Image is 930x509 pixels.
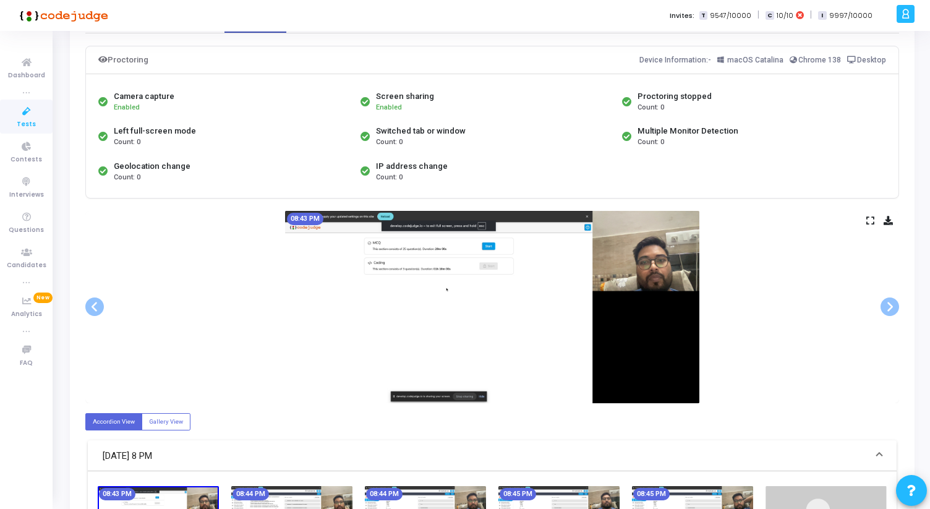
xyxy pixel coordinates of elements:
span: macOS Catalina [727,56,783,64]
span: Chrome 138 [798,56,841,64]
span: Interviews [9,190,44,200]
div: Device Information:- [639,53,887,67]
mat-chip: 08:45 PM [500,488,536,500]
span: Contests [11,155,42,165]
span: Count: 0 [114,173,140,183]
span: | [810,9,812,22]
mat-chip: 08:44 PM [232,488,269,500]
span: Count: 0 [376,173,403,183]
span: 9997/10000 [829,11,872,21]
span: Candidates [7,260,46,271]
span: FAQ [20,358,33,369]
label: Gallery View [142,413,190,430]
div: Screen sharing [376,90,434,103]
span: Count: 0 [638,103,664,113]
span: Dashboard [8,71,45,81]
span: Enabled [376,103,402,111]
div: Geolocation change [114,160,190,173]
div: Left full-screen mode [114,125,196,137]
span: T [699,11,707,20]
div: Proctoring [98,53,148,67]
div: Camera capture [114,90,174,103]
span: 10/10 [777,11,793,21]
div: IP address change [376,160,448,173]
mat-chip: 08:44 PM [366,488,403,500]
span: Enabled [114,103,140,111]
mat-chip: 08:43 PM [99,488,135,500]
span: New [33,293,53,303]
mat-chip: 08:45 PM [633,488,670,500]
label: Invites: [670,11,694,21]
span: | [757,9,759,22]
span: Tests [17,119,36,130]
img: logo [15,3,108,28]
span: Questions [9,225,44,236]
span: C [766,11,774,20]
span: Count: 0 [376,137,403,148]
span: Count: 0 [114,137,140,148]
mat-expansion-panel-header: [DATE] 8 PM [88,440,897,471]
span: Count: 0 [638,137,664,148]
mat-chip: 08:43 PM [287,213,323,225]
span: Analytics [11,309,42,320]
mat-panel-title: [DATE] 8 PM [103,449,867,463]
div: Proctoring stopped [638,90,712,103]
div: Multiple Monitor Detection [638,125,738,137]
label: Accordion View [85,413,142,430]
span: 9547/10000 [710,11,751,21]
img: screenshot-1756998823568.jpeg [285,211,699,403]
div: Switched tab or window [376,125,466,137]
span: I [818,11,826,20]
span: Desktop [857,56,886,64]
